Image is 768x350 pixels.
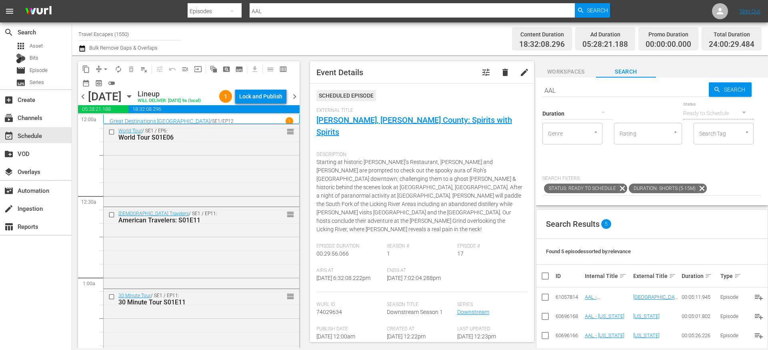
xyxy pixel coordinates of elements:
[5,6,14,16] span: menu
[16,78,26,88] span: Series
[585,271,631,281] div: Internal Title
[457,309,489,315] a: Downstream
[246,61,261,77] span: Download as CSV
[720,313,747,319] div: Episode
[720,294,747,300] div: Episode
[112,63,125,76] span: Loop Content
[4,28,14,37] span: Search
[316,275,370,281] span: [DATE] 6:32:08.222pm
[556,332,582,338] div: 60696166
[633,294,678,306] a: [GEOGRAPHIC_DATA][US_STATE]
[585,313,624,319] a: AAL - [US_STATE]
[4,222,14,232] span: Reports
[290,92,300,102] span: chevron_right
[316,326,383,332] span: Publish Date
[387,243,453,250] span: Season #
[705,272,712,280] span: sort
[181,65,189,73] span: menu_open
[457,326,524,332] span: Last Updated
[316,243,383,250] span: Episode Duration
[387,275,441,281] span: [DATE] 7:02:04.288pm
[544,184,618,193] span: Status: Ready to Schedule
[30,78,44,86] span: Series
[212,118,222,124] p: SE1 /
[88,45,158,51] span: Bulk Remove Gaps & Overlaps
[19,2,58,21] img: ans4CAIJ8jUAAAAAAAAAAAAAAAAAAAAAAAAgQb4GAAAAAAAAAAAAAAAAAAAAAAAAJMjXAAAAAAAAAAAAAAAAAAAAAAAAgAT5G...
[596,67,656,77] span: Search
[316,108,524,114] span: External Title
[556,313,582,319] div: 60696168
[95,79,103,87] span: preview_outlined
[519,40,565,49] span: 18:32:08.296
[4,95,14,105] span: Create
[316,333,355,340] span: [DATE] 12:00am
[92,77,105,90] span: View Backup
[542,175,762,182] p: Search Filters:
[316,268,383,274] span: Airs At
[682,294,718,300] div: 00:05:11.945
[78,92,88,102] span: chevron_left
[92,63,112,76] span: Remove Gaps & Overlaps
[4,204,14,214] span: Ingestion
[30,54,38,62] span: Bits
[546,248,631,254] span: Found 5 episodes sorted by: relevance
[210,118,212,124] p: /
[316,309,342,315] span: 74029634
[709,82,752,97] button: Search
[118,298,259,306] div: 30 Minute Tour S01E11
[316,302,383,308] span: Wurl Id
[118,211,189,216] a: [DEMOGRAPHIC_DATA] Travelers
[140,65,148,73] span: playlist_remove_outlined
[235,89,286,104] button: Lock and Publish
[721,82,752,97] span: Search
[476,63,496,82] button: tune
[118,211,259,224] div: / SE1 / EP11:
[114,65,122,73] span: autorenew_outlined
[556,294,582,300] div: 61057814
[30,66,48,74] span: Episode
[457,302,524,308] span: Series
[279,65,287,73] span: calendar_view_week_outlined
[286,210,294,218] button: reorder
[95,65,103,73] span: compress
[682,271,718,281] div: Duration
[582,40,628,49] span: 05:28:21.188
[669,272,676,280] span: sort
[682,332,718,338] div: 00:05:26.226
[720,332,747,338] div: Episode
[387,333,426,340] span: [DATE] 12:22pm
[629,184,697,193] span: Duration: Shorts (5-15m)
[587,3,608,18] span: Search
[118,128,259,141] div: / SE1 / EP6:
[128,105,300,113] span: 18:32:08.296
[387,250,390,257] span: 1
[515,63,534,82] button: edit
[4,167,14,177] span: Overlays
[222,118,234,124] p: EP12
[118,293,259,306] div: / SE1 / EP11:
[288,118,291,124] p: 1
[286,292,294,301] span: reorder
[219,93,232,100] span: 1
[633,332,660,338] a: [US_STATE]
[316,115,512,137] a: [PERSON_NAME], [PERSON_NAME] County: Spirits with Spirits
[457,243,524,250] span: Episode #
[734,272,741,280] span: sort
[316,159,522,232] span: Starting at historic [PERSON_NAME]’s Restaurant, [PERSON_NAME] and [PERSON_NAME] are prompted to ...
[387,268,453,274] span: Ends At
[546,219,600,229] span: Search Results
[235,65,243,73] span: subtitles_outlined
[194,65,202,73] span: input
[286,127,294,135] button: reorder
[457,333,496,340] span: [DATE] 12:23pm
[754,331,764,340] span: playlist_add
[646,40,691,49] span: 00:00:00.000
[4,131,14,141] span: Schedule
[108,79,116,87] span: toggle_off
[743,128,751,136] button: Open
[316,90,376,101] div: Scheduled Episode
[709,29,754,40] div: Total Duration
[316,152,524,158] span: Description:
[585,294,629,312] a: AAL - [GEOGRAPHIC_DATA][US_STATE]
[16,54,26,63] div: Bits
